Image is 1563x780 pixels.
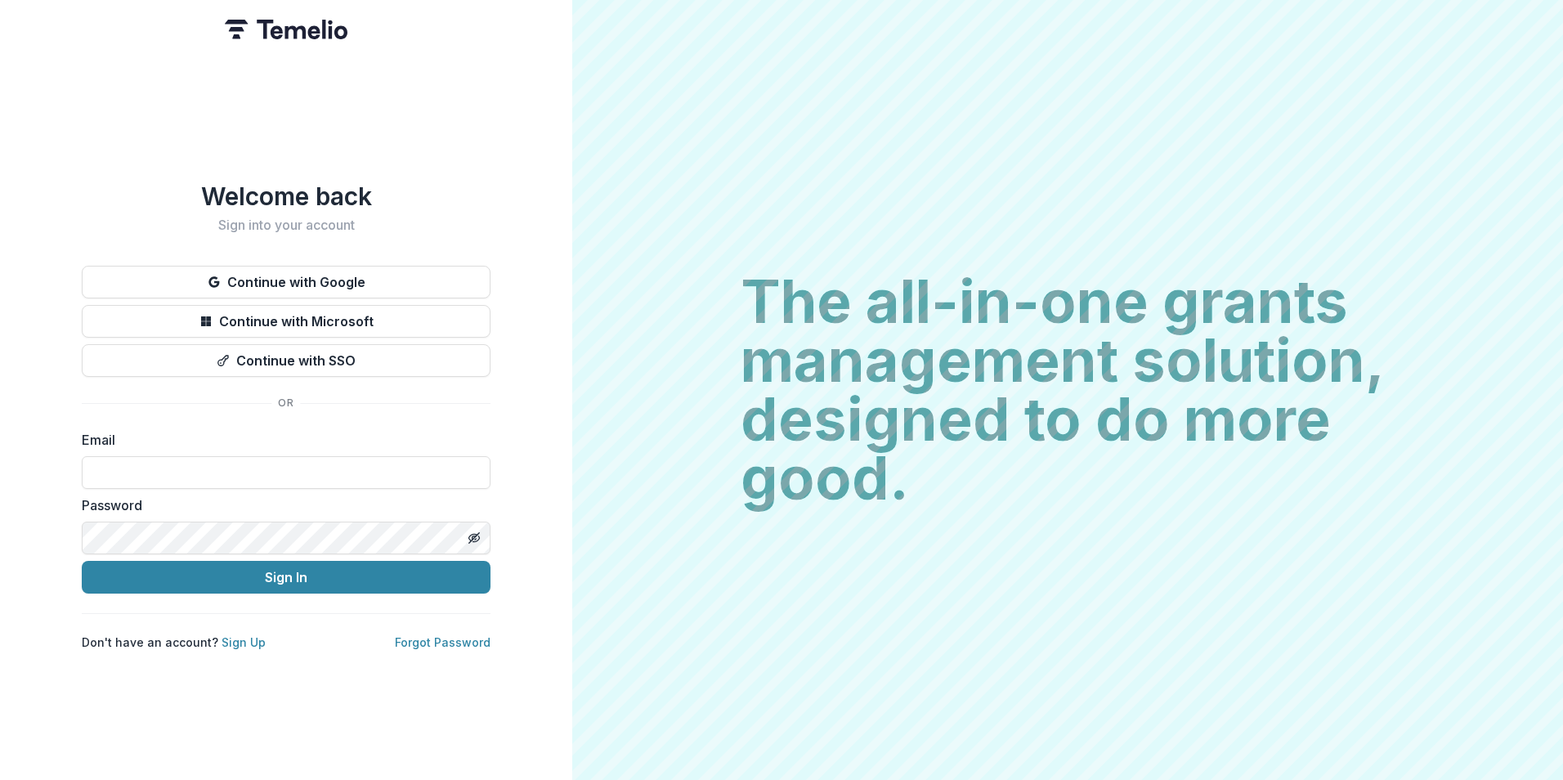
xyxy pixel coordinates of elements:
a: Sign Up [222,635,266,649]
a: Forgot Password [395,635,490,649]
button: Continue with SSO [82,344,490,377]
label: Email [82,430,481,450]
button: Sign In [82,561,490,594]
img: Temelio [225,20,347,39]
button: Continue with Microsoft [82,305,490,338]
button: Toggle password visibility [461,525,487,551]
h1: Welcome back [82,182,490,211]
h2: Sign into your account [82,217,490,233]
button: Continue with Google [82,266,490,298]
label: Password [82,495,481,515]
p: Don't have an account? [82,634,266,651]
